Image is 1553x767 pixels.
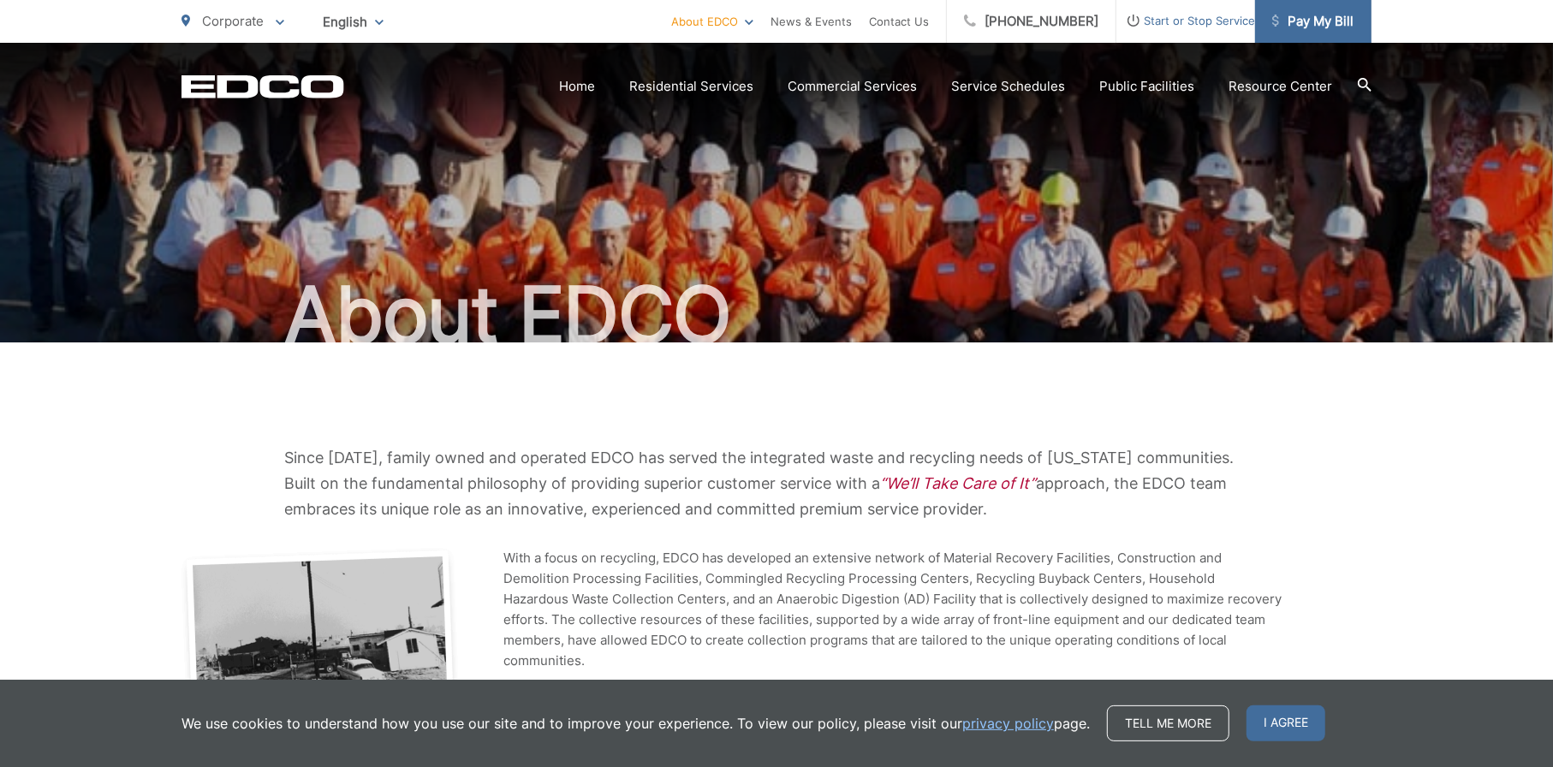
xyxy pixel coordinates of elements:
p: We use cookies to understand how you use our site and to improve your experience. To view our pol... [181,713,1090,734]
img: EDCO facility [181,548,461,765]
a: Residential Services [629,76,753,97]
a: News & Events [771,11,852,32]
h1: About EDCO [181,272,1372,358]
a: Service Schedules [951,76,1065,97]
span: Pay My Bill [1272,11,1354,32]
a: Public Facilities [1099,76,1194,97]
span: Corporate [202,13,264,29]
a: EDCD logo. Return to the homepage. [181,74,344,98]
a: Resource Center [1229,76,1332,97]
a: Tell me more [1107,705,1229,741]
a: Contact Us [869,11,929,32]
span: English [310,7,396,37]
span: I agree [1247,705,1325,741]
a: Commercial Services [788,76,917,97]
a: privacy policy [962,713,1054,734]
a: About EDCO [671,11,753,32]
em: “We’ll Take Care of It” [880,474,1036,492]
p: With a focus on recycling, EDCO has developed an extensive network of Material Recovery Facilitie... [503,548,1282,671]
p: Since [DATE], family owned and operated EDCO has served the integrated waste and recycling needs ... [284,445,1269,522]
a: Home [559,76,595,97]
